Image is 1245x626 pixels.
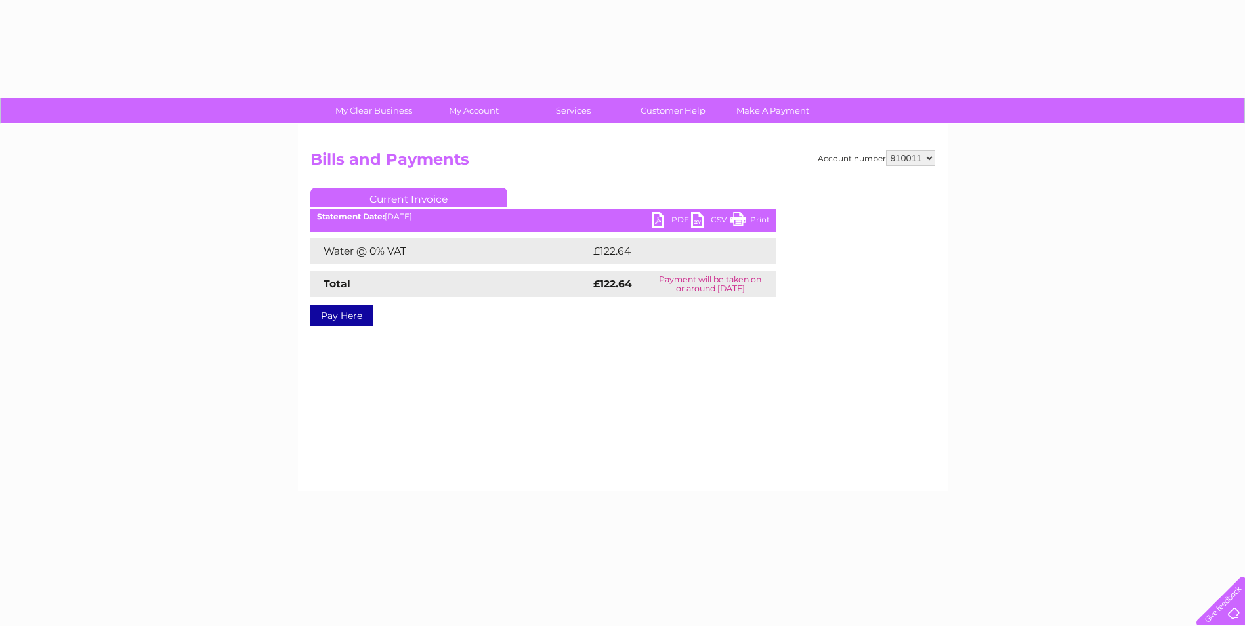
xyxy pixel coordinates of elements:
[310,238,590,264] td: Water @ 0% VAT
[324,278,350,290] strong: Total
[317,211,385,221] b: Statement Date:
[519,98,627,123] a: Services
[730,212,770,231] a: Print
[590,238,752,264] td: £122.64
[691,212,730,231] a: CSV
[719,98,827,123] a: Make A Payment
[310,305,373,326] a: Pay Here
[320,98,428,123] a: My Clear Business
[619,98,727,123] a: Customer Help
[310,188,507,207] a: Current Invoice
[652,212,691,231] a: PDF
[818,150,935,166] div: Account number
[644,271,776,297] td: Payment will be taken on or around [DATE]
[310,150,935,175] h2: Bills and Payments
[419,98,528,123] a: My Account
[310,212,776,221] div: [DATE]
[593,278,632,290] strong: £122.64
